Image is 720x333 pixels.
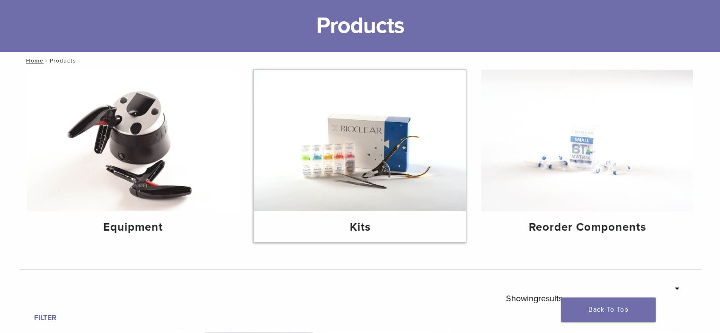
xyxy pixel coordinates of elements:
a: Reorder Components [481,70,693,242]
img: Kits [254,70,466,211]
h4: Reorder Components [489,219,685,236]
p: Showing results [506,288,562,308]
a: Equipment [27,70,239,242]
span: / [44,58,50,63]
h4: Equipment [35,219,231,236]
h4: Kits [261,219,458,236]
h4: Filter [34,312,183,324]
img: Equipment [27,70,239,211]
a: Home [23,57,44,64]
a: Kits [254,70,466,242]
img: Reorder Components [481,70,693,211]
nav: Products [19,52,701,69]
a: Back To Top [561,297,656,322]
